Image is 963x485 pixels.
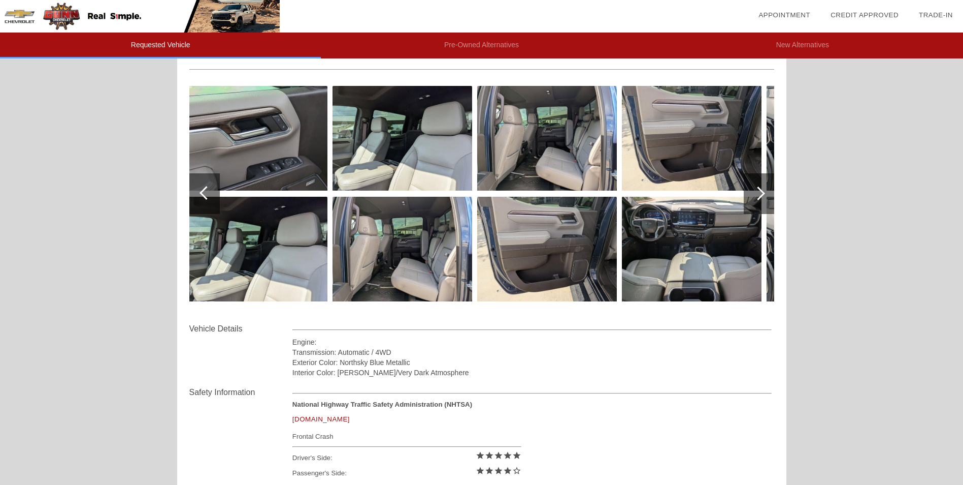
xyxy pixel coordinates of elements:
a: Credit Approved [831,11,899,19]
i: star [503,466,512,475]
img: 18.jpg [188,86,327,191]
img: 21.jpg [333,197,472,301]
a: Trade-In [919,11,953,19]
i: star [485,466,494,475]
i: star [476,451,485,460]
div: Exterior Color: Northsky Blue Metallic [292,357,772,368]
div: Interior Color: [PERSON_NAME]/Very Dark Atmosphere [292,368,772,378]
div: Vehicle Details [189,323,292,335]
a: Appointment [758,11,810,19]
div: Safety Information [189,386,292,399]
img: 22.jpg [477,86,617,191]
img: 26.jpg [767,86,906,191]
strong: National Highway Traffic Safety Administration (NHTSA) [292,401,472,408]
img: 19.jpg [188,197,327,301]
i: star [494,451,503,460]
i: star [485,451,494,460]
img: 23.jpg [477,197,617,301]
div: Passenger's Side: [292,466,521,481]
img: 24.jpg [622,86,761,191]
img: 27.jpg [767,197,906,301]
div: Engine: [292,337,772,347]
i: star [503,451,512,460]
div: Transmission: Automatic / 4WD [292,347,772,357]
li: Pre-Owned Alternatives [321,33,642,58]
div: Frontal Crash [292,430,521,443]
i: star_border [512,466,521,475]
i: star [476,466,485,475]
img: 25.jpg [622,197,761,301]
i: star [494,466,503,475]
a: [DOMAIN_NAME] [292,415,350,423]
div: Driver's Side: [292,450,521,466]
li: New Alternatives [642,33,963,58]
img: 20.jpg [333,86,472,191]
i: star [512,451,521,460]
